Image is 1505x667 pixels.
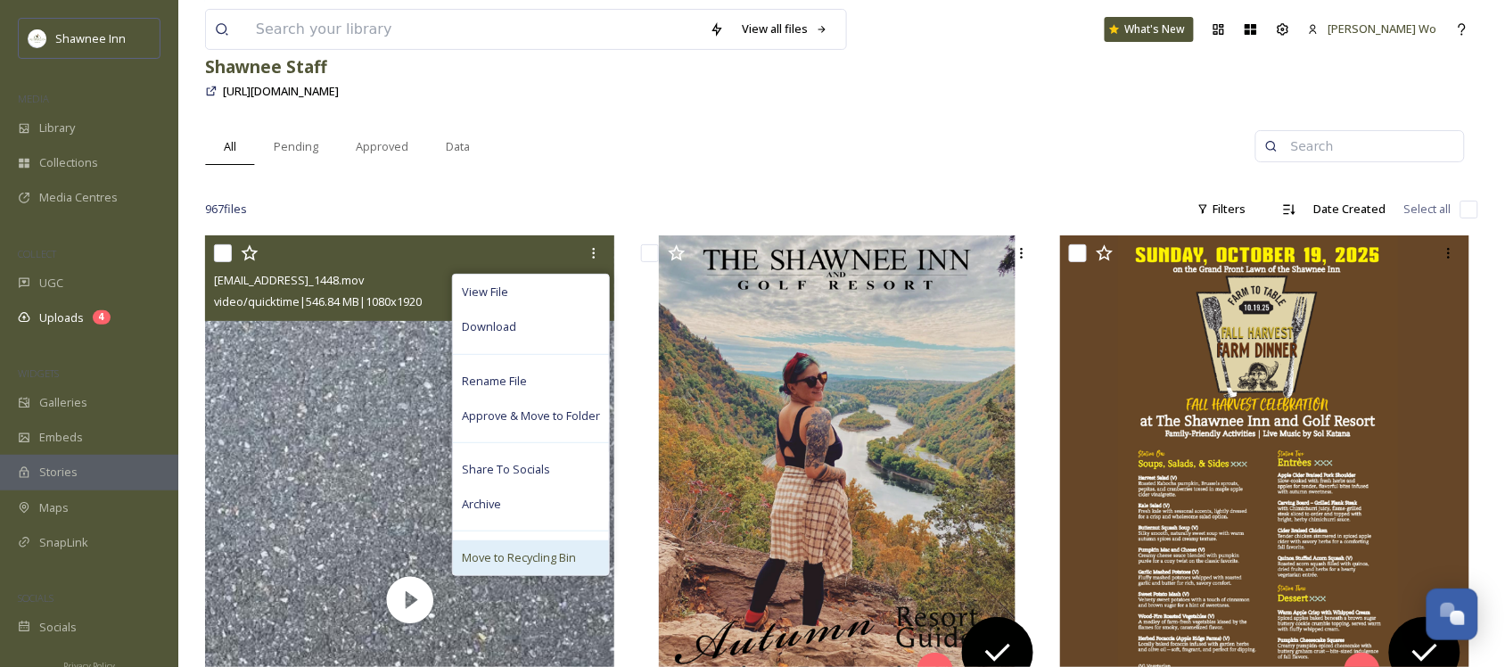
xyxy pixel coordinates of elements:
[18,366,59,380] span: WIDGETS
[224,138,236,155] span: All
[1188,192,1255,226] div: Filters
[39,429,83,446] span: Embeds
[223,83,339,99] span: [URL][DOMAIN_NAME]
[462,549,576,566] span: Move to Recycling Bin
[1282,128,1455,164] input: Search
[733,12,837,46] a: View all files
[462,318,516,335] span: Download
[247,10,701,49] input: Search your library
[39,464,78,481] span: Stories
[274,138,318,155] span: Pending
[223,80,339,102] a: [URL][DOMAIN_NAME]
[39,119,75,136] span: Library
[462,284,508,301] span: View File
[1105,17,1194,42] a: What's New
[446,138,470,155] span: Data
[214,272,364,288] span: [EMAIL_ADDRESS]_1448.mov
[1404,201,1452,218] span: Select all
[39,189,118,206] span: Media Centres
[29,29,46,47] img: shawnee-300x300.jpg
[93,310,111,325] div: 4
[205,201,247,218] span: 967 file s
[39,309,84,326] span: Uploads
[39,499,69,516] span: Maps
[462,496,501,513] span: Archive
[39,534,88,551] span: SnapLink
[18,247,56,260] span: COLLECT
[462,408,600,424] span: Approve & Move to Folder
[1305,192,1395,226] div: Date Created
[55,30,126,46] span: Shawnee Inn
[39,394,87,411] span: Galleries
[18,591,53,605] span: SOCIALS
[1427,589,1478,640] button: Open Chat
[462,373,527,390] span: Rename File
[39,619,77,636] span: Socials
[356,138,408,155] span: Approved
[39,154,98,171] span: Collections
[1328,21,1437,37] span: [PERSON_NAME] Wo
[205,54,327,78] strong: Shawnee Staff
[18,92,49,105] span: MEDIA
[39,275,63,292] span: UGC
[462,461,550,478] span: Share To Socials
[1299,12,1446,46] a: [PERSON_NAME] Wo
[214,293,422,309] span: video/quicktime | 546.84 MB | 1080 x 1920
